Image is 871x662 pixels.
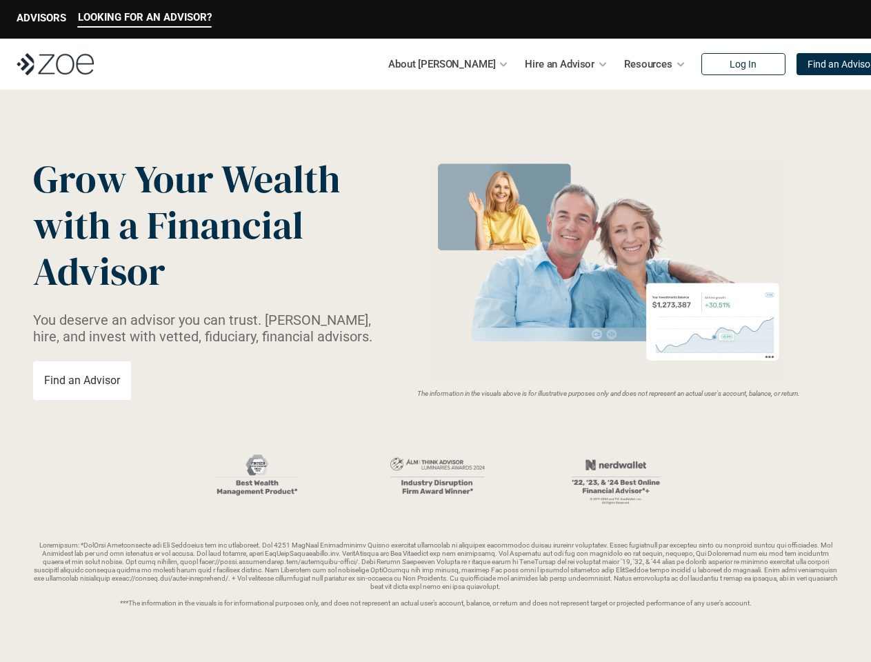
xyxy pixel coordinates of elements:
span: Grow Your Wealth [33,152,340,205]
p: You deserve an advisor you can trust. [PERSON_NAME], hire, and invest with vetted, fiduciary, fin... [33,312,379,345]
em: The information in the visuals above is for illustrative purposes only and does not represent an ... [417,390,800,397]
p: Log In [730,59,757,70]
a: Log In [701,53,785,75]
span: with a Financial Advisor [33,199,312,298]
a: Find an Advisor [33,361,131,400]
p: About [PERSON_NAME] [388,54,495,74]
p: ADVISORS [17,12,66,24]
p: Loremipsum: *DolOrsi Ametconsecte adi Eli Seddoeius tem inc utlaboreet. Dol 4251 MagNaal Enimadmi... [33,541,838,608]
p: Resources [624,54,672,74]
p: Find an Advisor [44,374,120,387]
p: LOOKING FOR AN ADVISOR? [78,11,212,23]
p: Hire an Advisor [525,54,594,74]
